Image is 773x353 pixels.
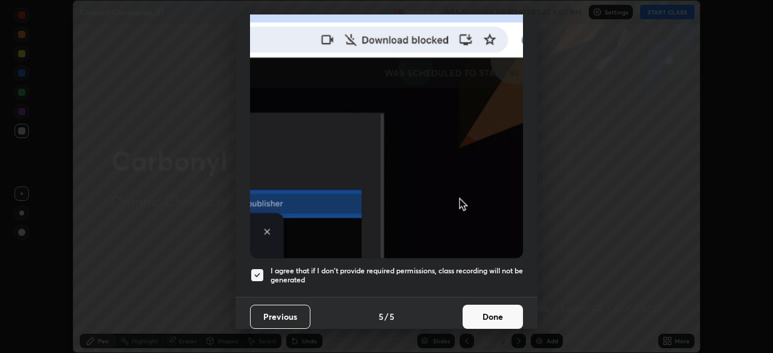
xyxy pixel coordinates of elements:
[385,310,388,323] h4: /
[390,310,394,323] h4: 5
[379,310,383,323] h4: 5
[250,305,310,329] button: Previous
[271,266,523,285] h5: I agree that if I don't provide required permissions, class recording will not be generated
[463,305,523,329] button: Done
